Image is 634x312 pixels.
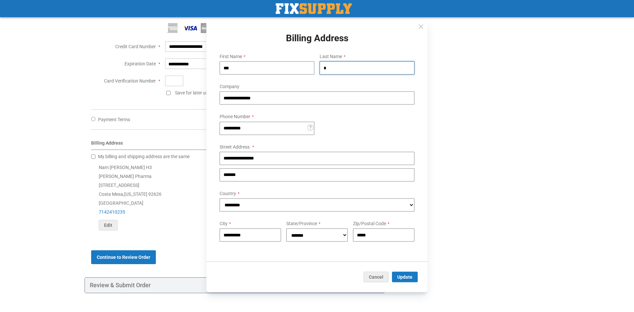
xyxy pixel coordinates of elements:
img: American Express [165,23,180,33]
span: Zip/Postal Code [353,221,386,226]
span: Continue to Review Order [97,255,150,260]
span: Street Address [220,144,250,149]
span: Phone Number [220,114,250,119]
a: store logo [276,3,352,14]
span: [US_STATE] [124,191,147,197]
span: Save for later use. [175,90,212,95]
span: Card Verification Number [104,78,156,84]
span: Last Name [320,54,342,59]
span: My billing and shipping address are the same [98,154,190,159]
button: Cancel [364,272,389,282]
span: Country [220,191,236,196]
span: Company [220,84,239,89]
span: First Name [220,54,242,59]
span: State/Province [286,221,317,226]
h1: Billing Address [214,33,420,43]
button: Update [392,272,418,282]
div: Billing Address [91,140,378,150]
div: Review & Submit Order [85,277,385,293]
span: Cancel [369,274,383,280]
span: Expiration Date [124,61,156,66]
button: Edit [99,220,118,230]
button: Continue to Review Order [91,250,156,264]
span: Credit Card Number [115,44,156,49]
img: Visa [183,23,198,33]
a: 7142410235 [99,209,125,215]
img: Fix Industrial Supply [276,3,352,14]
img: MasterCard [201,23,216,33]
div: Nam [PERSON_NAME] H3 [PERSON_NAME] Pharma [STREET_ADDRESS] Costa Mesa , 92626 [GEOGRAPHIC_DATA] [91,163,378,230]
span: City [220,221,228,226]
span: Payment Terms [98,117,130,122]
span: Update [397,274,412,280]
span: Edit [104,223,112,228]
